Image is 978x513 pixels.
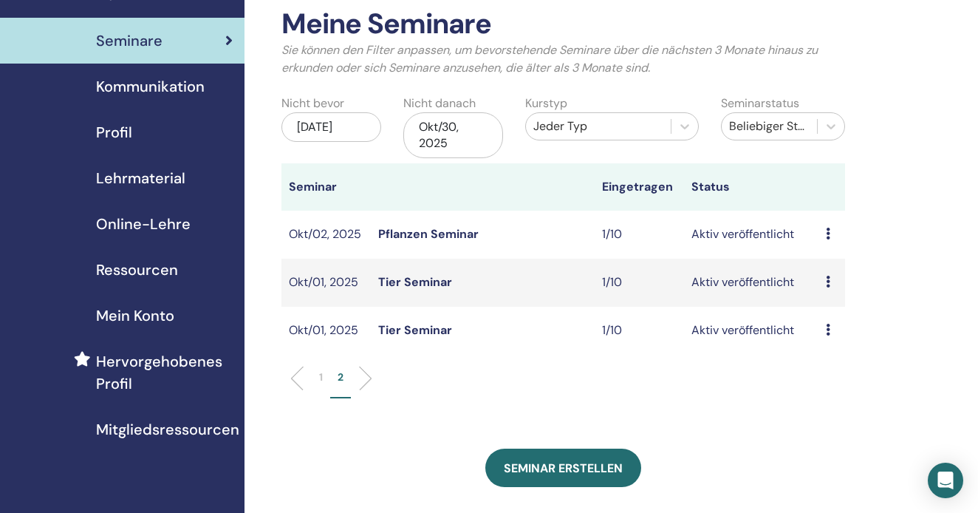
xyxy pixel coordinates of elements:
td: Aktiv veröffentlicht [684,259,818,307]
div: Open Intercom Messenger [928,463,963,498]
h2: Meine Seminare [281,7,845,41]
a: Tier Seminar [378,322,452,338]
span: Mein Konto [96,305,174,327]
td: 1/10 [595,211,684,259]
div: Okt/30, 2025 [403,112,503,158]
a: Tier Seminar [378,274,452,290]
th: Seminar [281,163,371,211]
div: Beliebiger Status [729,118,810,135]
span: Kommunikation [96,75,205,98]
td: Okt/01, 2025 [281,259,371,307]
td: Okt/02, 2025 [281,211,371,259]
span: Seminar erstellen [504,461,623,476]
th: Status [684,163,818,211]
td: 1/10 [595,259,684,307]
p: 1 [319,370,323,385]
span: Profil [96,121,132,143]
span: Online-Lehre [96,213,191,235]
p: Sie können den Filter anpassen, um bevorstehende Seminare über die nächsten 3 Monate hinaus zu er... [281,41,845,77]
td: Aktiv veröffentlicht [684,211,818,259]
td: Aktiv veröffentlicht [684,307,818,355]
p: 2 [338,370,343,385]
a: Seminar erstellen [485,449,641,487]
span: Seminare [96,30,163,52]
label: Nicht danach [403,95,476,112]
label: Kurstyp [525,95,567,112]
label: Nicht bevor [281,95,344,112]
span: Lehrmaterial [96,167,185,189]
span: Ressourcen [96,259,178,281]
td: Okt/01, 2025 [281,307,371,355]
label: Seminarstatus [721,95,799,112]
div: [DATE] [281,112,381,142]
a: Pflanzen Seminar [378,226,479,242]
span: Hervorgehobenes Profil [96,350,233,395]
td: 1/10 [595,307,684,355]
div: Jeder Typ [533,118,663,135]
span: Mitgliedsressourcen [96,418,239,441]
th: Eingetragen [595,163,684,211]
